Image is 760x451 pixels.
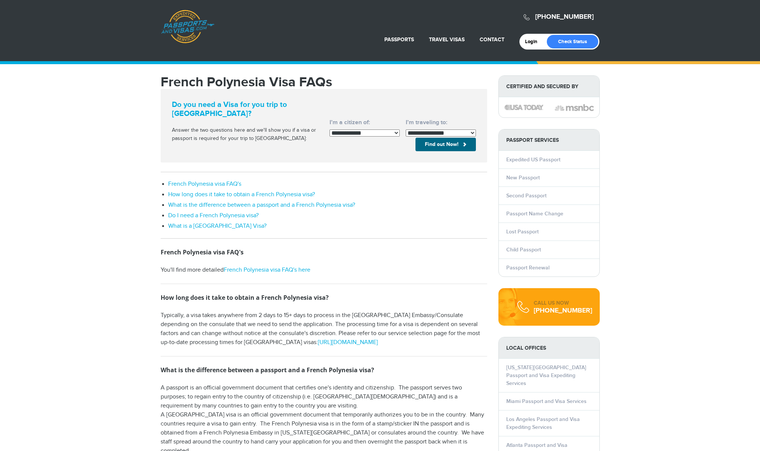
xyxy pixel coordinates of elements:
[506,398,587,404] a: Miami Passport and Visa Services
[168,222,266,230] a: What is a [GEOGRAPHIC_DATA] Visa?
[172,126,318,143] p: Answer the two questions here and we'll show you if a visa or passport is required for your trip ...
[224,266,310,274] a: French Polynesia visa FAQ's here
[429,36,465,43] a: Travel Visas
[534,307,592,314] div: [PHONE_NUMBER]
[506,156,560,163] a: Expedited US Passport
[161,266,487,275] p: You'll find more detailed
[534,299,592,307] div: CALL US NOW
[547,35,598,48] a: Check Status
[499,76,599,97] strong: Certified and Secured by
[506,416,580,430] a: Los Angeles Passport and Visa Expediting Services
[506,174,540,181] a: New Passport
[161,293,487,302] h3: How long does it take to obtain a French Polynesia visa?
[535,13,594,21] a: [PHONE_NUMBER]
[161,75,487,89] h1: French Polynesia Visa FAQs
[506,229,539,235] a: Lost Passport
[168,201,355,209] a: What is the difference between a passport and a French Polynesia visa?
[161,248,487,257] h3: French Polynesia visa FAQ's
[384,36,414,43] a: Passports
[525,39,543,45] a: Login
[506,210,563,217] a: Passport Name Change
[415,138,476,151] button: Find out Now!
[161,10,214,44] a: Passports & [DOMAIN_NAME]
[480,36,504,43] a: Contact
[506,192,546,199] a: Second Passport
[168,180,241,188] a: French Polynesia visa FAQ's
[506,265,549,271] a: Passport Renewal
[172,100,318,118] strong: Do you need a Visa for you trip to [GEOGRAPHIC_DATA]?
[330,118,400,127] label: I’m a citizen of:
[161,365,487,374] h3: What is the difference between a passport and a French Polynesia visa?
[499,129,599,151] strong: PASSPORT SERVICES
[506,247,541,253] a: Child Passport
[168,191,315,198] a: How long does it take to obtain a French Polynesia visa?
[555,103,594,112] img: image description
[168,212,259,219] a: Do I need a French Polynesia visa?
[406,118,476,127] label: I’m traveling to:
[161,311,487,347] p: Typically, a visa takes anywhere from 2 days to 15+ days to process in the [GEOGRAPHIC_DATA] Emba...
[506,364,586,386] a: [US_STATE][GEOGRAPHIC_DATA] Passport and Visa Expediting Services
[499,337,599,359] strong: LOCAL OFFICES
[318,339,378,346] a: [URL][DOMAIN_NAME]
[504,105,543,110] img: image description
